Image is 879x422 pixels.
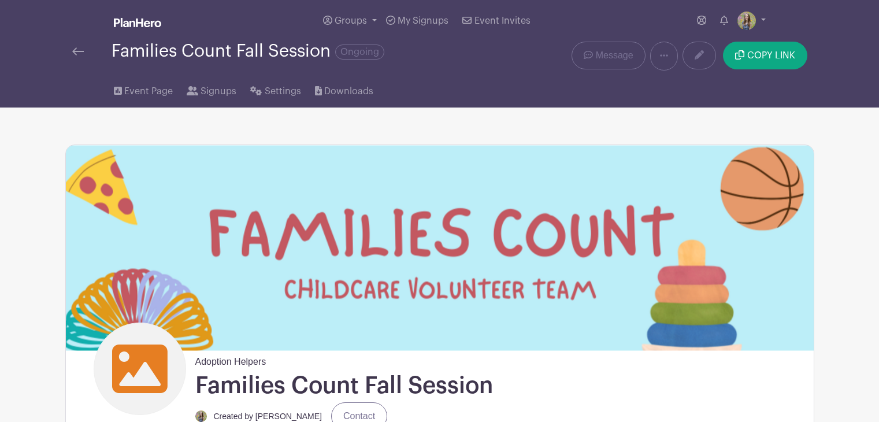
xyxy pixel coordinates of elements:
span: Ongoing [335,45,384,60]
img: back-arrow-29a5d9b10d5bd6ae65dc969a981735edf675c4d7a1fe02e03b50dbd4ba3cdb55.svg [72,47,84,55]
div: Families Count Fall Session [112,42,384,61]
span: Message [596,49,633,62]
a: Settings [250,71,301,108]
span: Adoption Helpers [195,350,266,369]
span: COPY LINK [747,51,795,60]
span: Settings [265,84,301,98]
small: Created by [PERSON_NAME] [214,412,322,421]
img: IMG_0582.jpg [737,12,756,30]
span: My Signups [398,16,448,25]
span: Event Page [124,84,173,98]
span: Groups [335,16,367,25]
a: Message [572,42,645,69]
span: Downloads [324,84,373,98]
span: Event Invites [474,16,531,25]
a: Event Page [114,71,173,108]
button: COPY LINK [723,42,807,69]
img: event_banner_8838.png [66,145,814,350]
span: Signups [201,84,236,98]
a: Signups [187,71,236,108]
a: Downloads [315,71,373,108]
h1: Families Count Fall Session [195,371,493,400]
img: logo_white-6c42ec7e38ccf1d336a20a19083b03d10ae64f83f12c07503d8b9e83406b4c7d.svg [114,18,161,27]
img: IMG_0582.jpg [195,410,207,422]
